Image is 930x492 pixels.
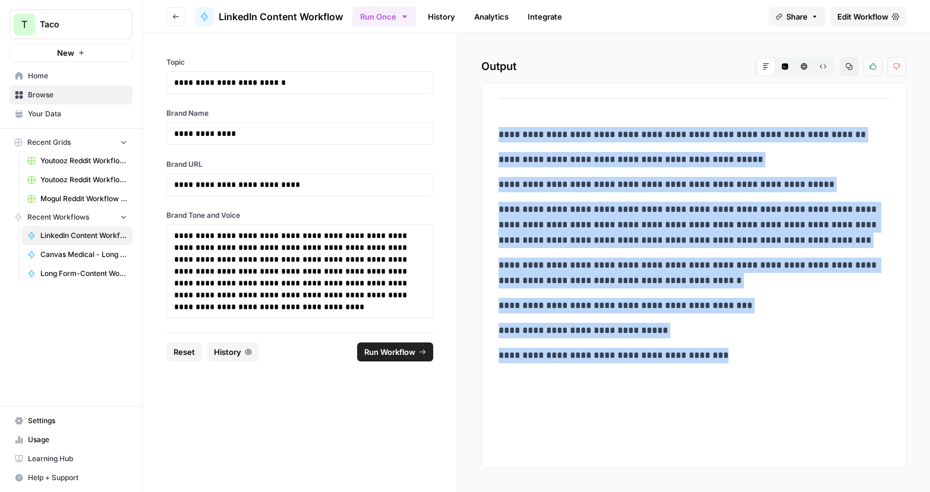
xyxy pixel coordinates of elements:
[768,7,825,26] button: Share
[166,159,433,170] label: Brand URL
[521,7,569,26] a: Integrate
[837,11,888,23] span: Edit Workflow
[10,449,133,468] a: Learning Hub
[10,468,133,487] button: Help + Support
[40,155,127,166] span: Youtooz Reddit Workflow Grid (1)
[40,249,127,260] span: Canvas Medical - Long Form-Content Workflow
[10,208,133,226] button: Recent Workflows
[10,44,133,62] button: New
[830,7,906,26] a: Edit Workflow
[28,472,127,483] span: Help + Support
[10,85,133,104] a: Browse
[10,134,133,151] button: Recent Grids
[22,226,133,245] a: LinkedIn Content Workflow
[22,264,133,283] a: Long Form-Content Workflow - All Clients (New)
[28,415,127,426] span: Settings
[421,7,462,26] a: History
[27,212,89,223] span: Recent Workflows
[10,104,133,123] a: Your Data
[195,7,343,26] a: LinkedIn Content Workflow
[10,411,133,430] a: Settings
[786,11,808,23] span: Share
[481,57,906,76] h2: Output
[166,57,433,68] label: Topic
[40,174,127,185] span: Youtooz Reddit Workflow Grid
[166,108,433,119] label: Brand Name
[357,342,433,361] button: Run Workflow
[40,230,127,241] span: LinkedIn Content Workflow
[28,71,127,81] span: Home
[21,17,27,31] span: T
[40,18,112,30] span: Taco
[28,453,127,464] span: Learning Hub
[219,9,343,24] span: LinkedIn Content Workflow
[364,346,415,358] span: Run Workflow
[22,245,133,264] a: Canvas Medical - Long Form-Content Workflow
[22,170,133,189] a: Youtooz Reddit Workflow Grid
[10,66,133,85] a: Home
[22,189,133,208] a: Mogul Reddit Workflow Grid (1)
[27,137,71,148] span: Recent Grids
[166,342,202,361] button: Reset
[10,9,133,39] button: Workspace: Taco
[467,7,516,26] a: Analytics
[22,151,133,170] a: Youtooz Reddit Workflow Grid (1)
[352,7,416,27] button: Run Once
[40,268,127,279] span: Long Form-Content Workflow - All Clients (New)
[28,434,127,445] span: Usage
[166,210,433,221] label: Brand Tone and Voice
[28,90,127,100] span: Browse
[57,47,74,59] span: New
[10,430,133,449] a: Usage
[40,193,127,204] span: Mogul Reddit Workflow Grid (1)
[174,346,195,358] span: Reset
[28,109,127,119] span: Your Data
[207,342,259,361] button: History
[214,346,241,358] span: History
